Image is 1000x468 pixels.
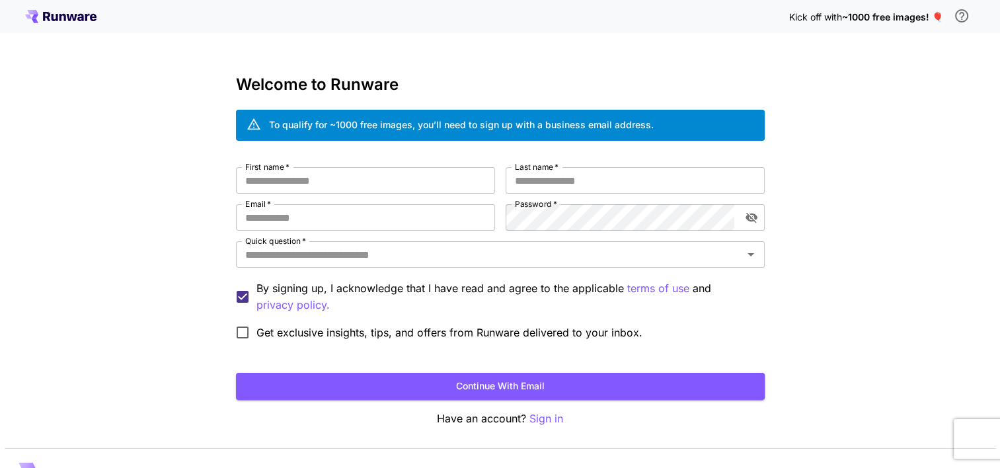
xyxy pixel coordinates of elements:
span: ~1000 free images! 🎈 [842,11,943,22]
p: By signing up, I acknowledge that I have read and agree to the applicable and [256,280,754,313]
span: Get exclusive insights, tips, and offers from Runware delivered to your inbox. [256,325,642,340]
div: To qualify for ~1000 free images, you’ll need to sign up with a business email address. [269,118,654,132]
h3: Welcome to Runware [236,75,765,94]
p: Have an account? [236,410,765,427]
button: Open [742,245,760,264]
button: In order to qualify for free credit, you need to sign up with a business email address and click ... [948,3,975,29]
p: privacy policy. [256,297,330,313]
label: Quick question [245,235,306,247]
button: By signing up, I acknowledge that I have read and agree to the applicable terms of use and [256,297,330,313]
label: Last name [515,161,558,173]
span: Kick off with [789,11,842,22]
button: Continue with email [236,373,765,400]
label: First name [245,161,289,173]
button: toggle password visibility [740,206,763,229]
button: By signing up, I acknowledge that I have read and agree to the applicable and privacy policy. [627,280,689,297]
p: terms of use [627,280,689,297]
label: Password [515,198,557,210]
label: Email [245,198,271,210]
button: Sign in [529,410,563,427]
